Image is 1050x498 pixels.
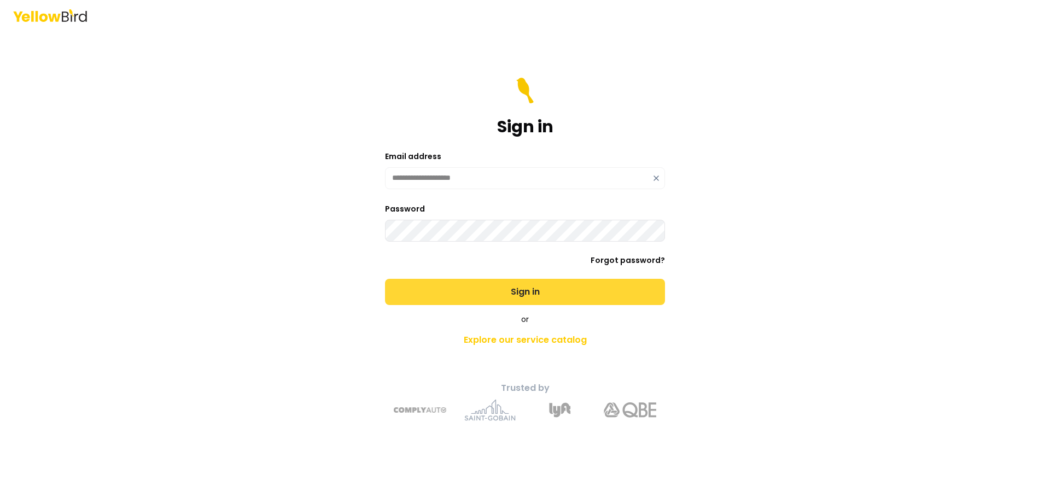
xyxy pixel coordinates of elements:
button: Sign in [385,279,665,305]
a: Forgot password? [591,255,665,266]
label: Password [385,203,425,214]
span: or [521,314,529,325]
p: Trusted by [332,382,717,395]
h1: Sign in [497,117,553,137]
label: Email address [385,151,441,162]
a: Explore our service catalog [332,329,717,351]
